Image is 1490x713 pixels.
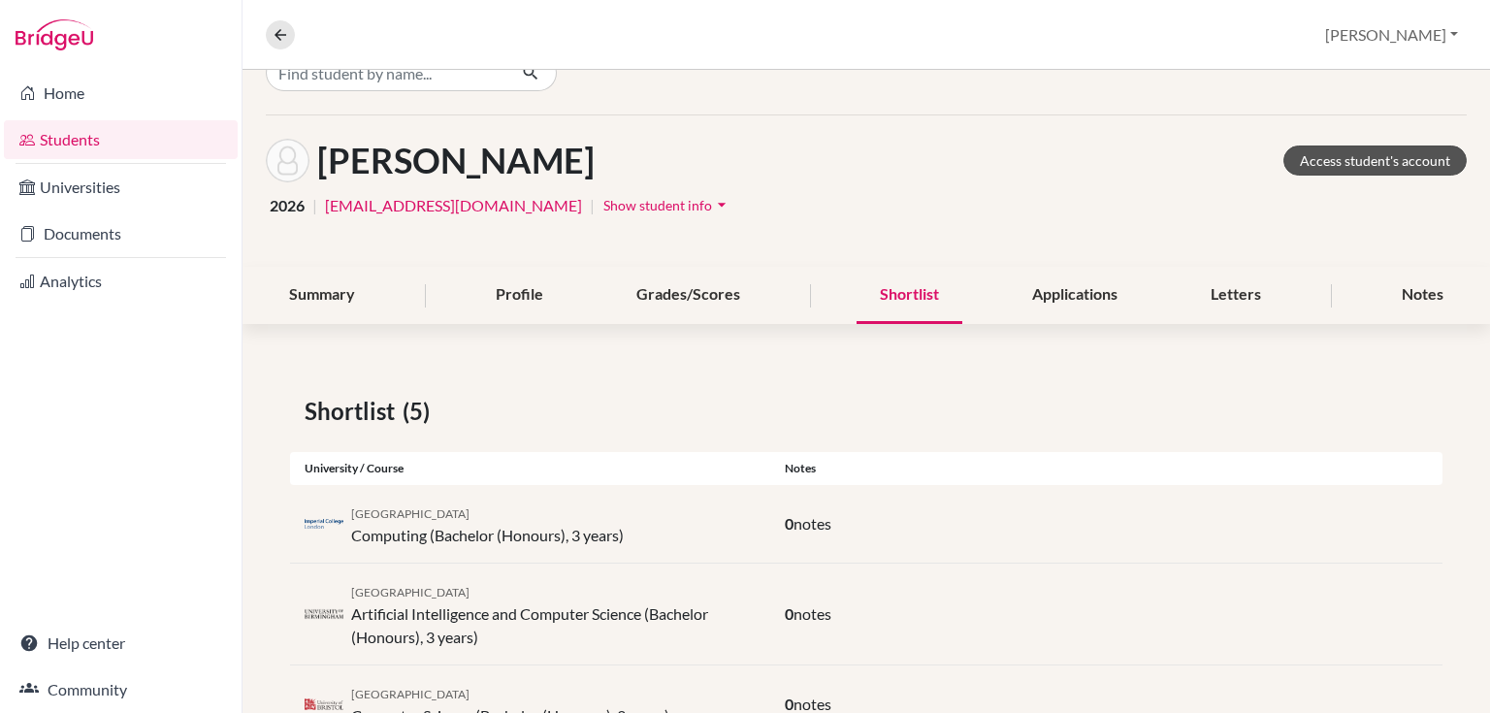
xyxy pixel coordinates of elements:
[794,695,831,713] span: notes
[4,214,238,253] a: Documents
[351,579,756,649] div: Artificial Intelligence and Computer Science (Bachelor (Honours), 3 years)
[4,120,238,159] a: Students
[312,194,317,217] span: |
[305,517,343,532] img: gb_i50_39g5eeto.png
[351,501,624,547] div: Computing (Bachelor (Honours), 3 years)
[794,604,831,623] span: notes
[351,585,470,600] span: [GEOGRAPHIC_DATA]
[4,168,238,207] a: Universities
[351,506,470,521] span: [GEOGRAPHIC_DATA]
[1378,267,1467,324] div: Notes
[712,195,731,214] i: arrow_drop_down
[1283,146,1467,176] a: Access student's account
[472,267,567,324] div: Profile
[603,197,712,213] span: Show student info
[351,687,470,701] span: [GEOGRAPHIC_DATA]
[857,267,962,324] div: Shortlist
[1316,16,1467,53] button: [PERSON_NAME]
[16,19,93,50] img: Bridge-U
[266,267,378,324] div: Summary
[266,54,506,91] input: Find student by name...
[403,394,437,429] span: (5)
[1009,267,1141,324] div: Applications
[785,604,794,623] span: 0
[305,697,343,712] img: gb_b78_zqdlqnbz.png
[4,74,238,113] a: Home
[794,514,831,533] span: notes
[4,670,238,709] a: Community
[613,267,763,324] div: Grades/Scores
[590,194,595,217] span: |
[290,460,770,477] div: University / Course
[305,394,403,429] span: Shortlist
[602,190,732,220] button: Show student infoarrow_drop_down
[266,139,309,182] img: Mingjie Zhu's avatar
[785,695,794,713] span: 0
[325,194,582,217] a: [EMAIL_ADDRESS][DOMAIN_NAME]
[305,607,343,622] img: gb_b32_52ae9dfh.png
[317,140,595,181] h1: [PERSON_NAME]
[4,262,238,301] a: Analytics
[770,460,1442,477] div: Notes
[785,514,794,533] span: 0
[270,194,305,217] span: 2026
[4,624,238,663] a: Help center
[1187,267,1284,324] div: Letters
